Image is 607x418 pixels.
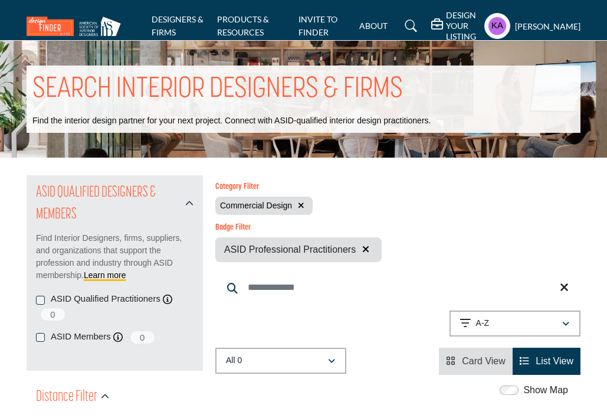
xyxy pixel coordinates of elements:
[36,387,97,408] h2: Distance Filter
[224,243,356,257] span: ASID Professional Practitioners
[129,330,156,345] span: 0
[36,333,45,342] input: ASID Members checkbox
[40,307,66,322] span: 0
[462,356,506,366] span: Card View
[513,348,580,375] li: List View
[51,330,111,344] label: ASID Members
[431,10,478,43] div: DESIGN YOUR LISTING
[476,318,490,329] p: A-Z
[484,13,510,39] button: Show hide supplier dropdown
[32,71,403,108] h1: SEARCH INTERIOR DESIGNERS & FIRMS
[36,182,182,226] h2: ASID QUALIFIED DESIGNERS & MEMBERS
[226,355,242,367] p: All 0
[523,383,568,397] label: Show Map
[84,270,126,280] a: Learn more
[215,223,382,233] h6: Badge Filter
[536,356,573,366] span: List View
[520,356,573,366] a: View List
[215,348,346,374] button: All 0
[298,14,337,37] a: INVITE TO FINDER
[217,14,269,37] a: PRODUCTS & RESOURCES
[515,21,580,32] h5: [PERSON_NAME]
[215,273,580,302] input: Search Keyword
[27,17,127,36] img: Site Logo
[36,296,45,305] input: ASID Qualified Practitioners checkbox
[359,21,388,31] a: ABOUT
[393,17,425,35] a: Search
[446,356,506,366] a: View Card
[51,292,160,306] label: ASID Qualified Practitioners
[446,10,478,43] h5: DESIGN YOUR LISTING
[449,311,580,337] button: A-Z
[152,14,204,37] a: DESIGNERS & FIRMS
[36,232,193,282] p: Find Interior Designers, firms, suppliers, and organizations that support the profession and indu...
[215,182,313,192] h6: Category Filter
[439,348,513,375] li: Card View
[32,115,431,127] p: Find the interior design partner for your next project. Connect with ASID-qualified interior desi...
[220,201,292,210] span: Commercial Design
